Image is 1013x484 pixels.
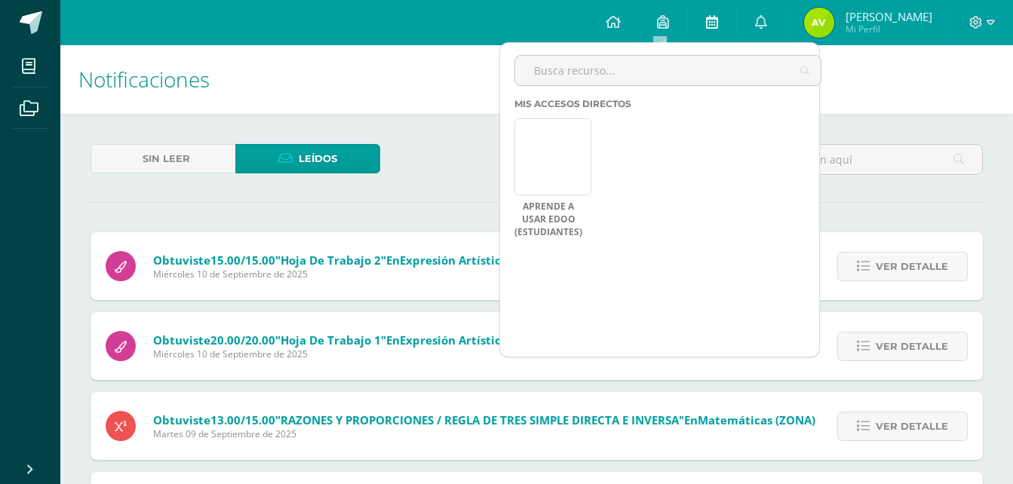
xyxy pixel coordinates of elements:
[153,412,815,427] span: Obtuviste en
[846,9,932,24] span: [PERSON_NAME]
[876,412,948,440] span: Ver detalle
[400,332,554,348] span: Expresión Artística (ZONA )
[694,145,982,174] input: Busca una notificación aquí
[153,427,815,440] span: Martes 09 de Septiembre de 2025
[91,144,235,173] a: Sin leer
[299,145,337,173] span: Leídos
[153,348,554,360] span: Miércoles 10 de Septiembre de 2025
[515,56,821,85] input: Busca recurso...
[153,268,554,280] span: Miércoles 10 de Septiembre de 2025
[210,412,275,427] span: 13.00/15.00
[514,201,582,238] a: Aprende a usar Edoo (Estudiantes)
[514,98,631,109] span: Mis accesos directos
[210,332,275,348] span: 20.00/20.00
[876,253,948,280] span: Ver detalle
[698,412,815,427] span: Matemáticas (ZONA)
[275,412,684,427] span: "RAZONES Y PROPORCIONES / REGLA DE TRES SIMPLE DIRECTA E INVERSA"
[275,332,386,348] span: "hoja de trabajo 1"
[400,253,554,268] span: Expresión Artística (ZONA )
[846,23,932,35] span: Mi Perfil
[153,332,554,348] span: Obtuviste en
[804,8,834,38] img: 548138aa7bf879a715e2caf3468de938.png
[153,253,554,268] span: Obtuviste en
[210,253,275,268] span: 15.00/15.00
[235,144,380,173] a: Leídos
[876,332,948,360] span: Ver detalle
[78,65,210,93] span: Notificaciones
[275,253,386,268] span: "hoja de trabajo 2"
[143,145,190,173] span: Sin leer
